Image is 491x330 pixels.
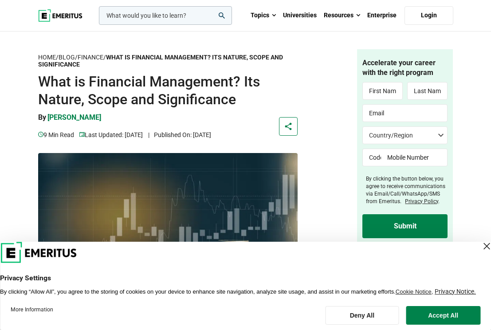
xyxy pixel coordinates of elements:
[79,132,85,137] img: video-views
[79,130,143,140] p: Last Updated: [DATE]
[148,131,149,138] span: |
[381,149,448,166] input: Mobile Number
[405,198,438,204] a: Privacy Policy
[78,54,103,61] a: Finance
[407,82,448,100] input: Last Name
[38,54,283,68] strong: What is Financial Management? Its Nature, Scope and Significance
[148,130,211,140] p: Published On: [DATE]
[38,130,74,140] p: 9 min read
[362,126,448,144] select: Country
[362,214,448,238] input: Submit
[38,153,298,326] img: What is Financial Management? Its Nature, Scope and Significance | finance | Emeritus
[362,149,381,166] input: Code
[47,113,101,130] a: [PERSON_NAME]
[366,175,448,205] label: By clicking the button below, you agree to receive communications via Email/Call/WhatsApp/SMS fro...
[38,132,43,137] img: video-views
[38,73,298,108] h1: What is Financial Management? Its Nature, Scope and Significance
[38,54,283,68] span: / / /
[405,6,453,25] a: Login
[99,6,232,25] input: woocommerce-product-search-field-0
[38,113,46,122] span: By
[47,113,101,122] p: [PERSON_NAME]
[38,54,56,61] a: Home
[59,54,75,61] a: Blog
[362,58,448,78] h4: Accelerate your career with the right program
[362,104,448,122] input: Email
[362,82,403,100] input: First Name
